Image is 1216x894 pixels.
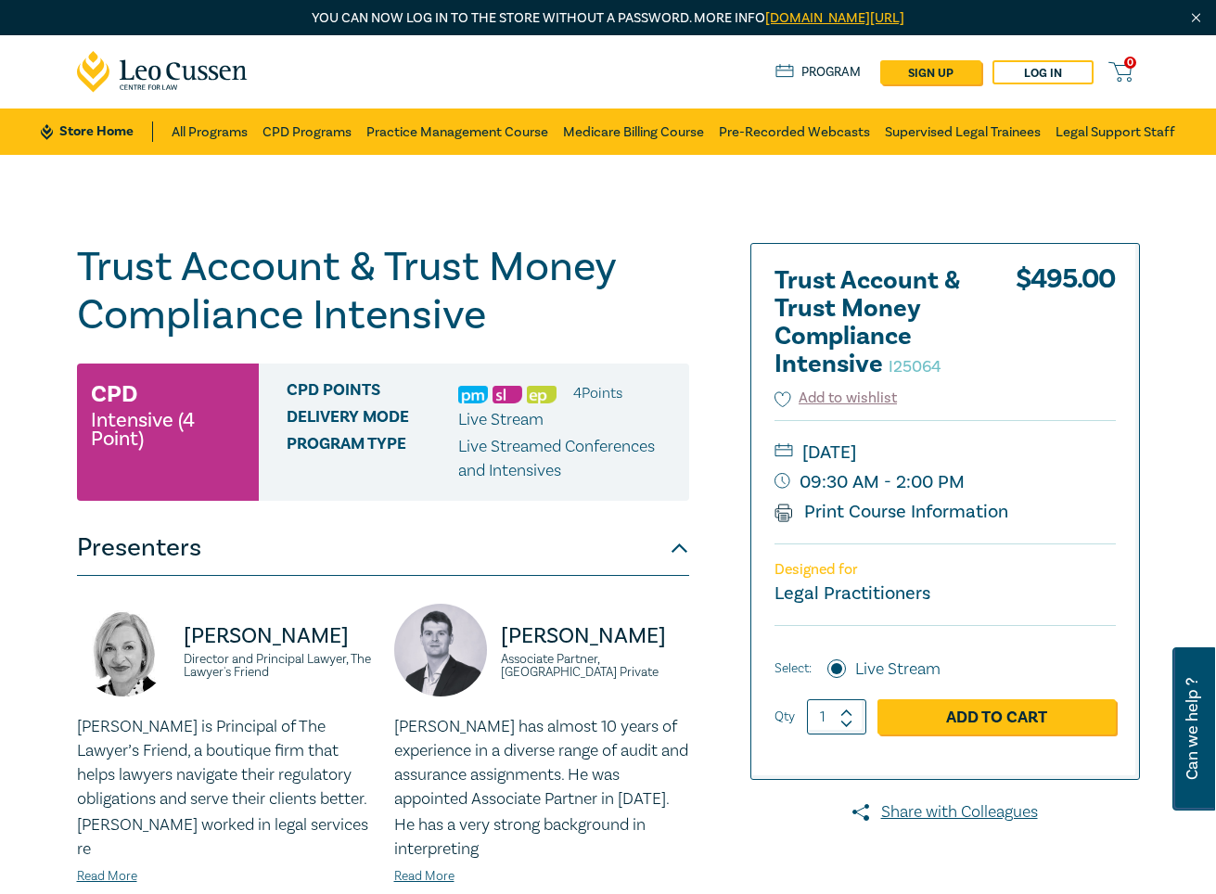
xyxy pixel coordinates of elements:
[91,377,137,411] h3: CPD
[1184,658,1201,799] span: Can we help ?
[77,243,689,339] h1: Trust Account & Trust Money Compliance Intensive
[77,604,170,696] img: https://s3.ap-southeast-2.amazonaws.com/leo-cussen-store-production-content/Contacts/Jennie%20Pak...
[889,356,941,377] small: I25064
[394,604,487,696] img: https://s3.ap-southeast-2.amazonaws.com/leo-cussen-store-production-content/Contacts/Alex%20Young...
[501,621,689,651] p: [PERSON_NAME]
[573,381,622,405] li: 4 Point s
[77,813,372,862] p: [PERSON_NAME] worked in legal services re
[807,699,866,734] input: 1
[77,8,1140,29] p: You can now log in to the store without a password. More info
[287,435,458,483] span: Program type
[394,868,454,885] a: Read More
[765,9,904,27] a: [DOMAIN_NAME][URL]
[1056,109,1175,155] a: Legal Support Staff
[458,386,488,403] img: Practice Management & Business Skills
[262,109,352,155] a: CPD Programs
[527,386,557,403] img: Ethics & Professional Responsibility
[855,658,941,682] label: Live Stream
[184,653,372,679] small: Director and Principal Lawyer, The Lawyer's Friend
[172,109,248,155] a: All Programs
[77,868,137,885] a: Read More
[1124,57,1136,69] span: 0
[184,621,372,651] p: [PERSON_NAME]
[877,699,1116,734] a: Add to Cart
[563,109,704,155] a: Medicare Billing Course
[41,121,153,142] a: Store Home
[1188,10,1204,26] img: Close
[775,62,862,83] a: Program
[774,467,1116,497] small: 09:30 AM - 2:00 PM
[774,438,1116,467] small: [DATE]
[774,658,812,679] span: Select:
[493,386,522,403] img: Substantive Law
[992,60,1094,84] a: Log in
[885,109,1041,155] a: Supervised Legal Trainees
[774,267,979,378] h2: Trust Account & Trust Money Compliance Intensive
[394,715,689,811] p: [PERSON_NAME] has almost 10 years of experience in a diverse range of audit and assurance assignm...
[77,715,372,811] p: [PERSON_NAME] is Principal of The Lawyer’s Friend, a boutique firm that helps lawyers navigate th...
[91,411,245,448] small: Intensive (4 Point)
[366,109,548,155] a: Practice Management Course
[458,409,544,430] span: Live Stream
[880,60,981,84] a: sign up
[774,581,930,606] small: Legal Practitioners
[394,813,689,862] p: He has a very strong background in interpreting
[719,109,870,155] a: Pre-Recorded Webcasts
[774,388,898,409] button: Add to wishlist
[287,408,458,432] span: Delivery Mode
[458,435,675,483] p: Live Streamed Conferences and Intensives
[1016,267,1116,388] div: $ 495.00
[501,653,689,679] small: Associate Partner, [GEOGRAPHIC_DATA] Private
[774,707,795,727] label: Qty
[750,800,1140,824] a: Share with Colleagues
[77,520,689,576] button: Presenters
[774,500,1009,524] a: Print Course Information
[774,561,1116,579] p: Designed for
[287,381,458,405] span: CPD Points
